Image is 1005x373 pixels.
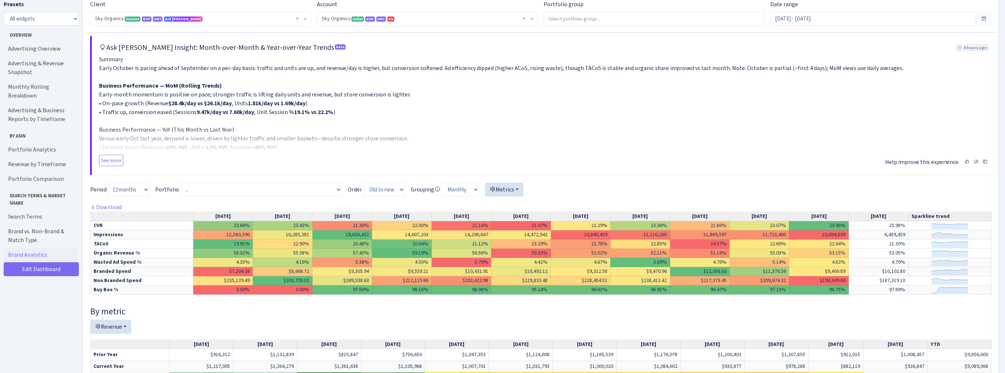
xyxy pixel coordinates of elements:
td: 21.30% [849,239,908,249]
th: [DATE] [361,340,425,349]
td: 22.85% [610,239,670,249]
td: $1,361,638 [297,361,361,372]
th: [DATE] [730,212,789,221]
strong: 1.81k/day vs 1.69k/day [248,99,306,107]
td: 21.86% [670,221,730,230]
label: Order [348,185,362,194]
sup: beta [335,44,346,50]
td: 23.96% [789,221,848,230]
td: 50.33% [491,249,551,258]
td: 14,296,647 [432,230,491,239]
td: 52.11% [610,249,670,258]
td: $9,312.58 [551,267,610,276]
strong: −12% YoY [203,143,227,151]
td: $10,431.91 [432,267,491,276]
th: [DATE] [297,340,361,349]
td: $9,305.94 [313,267,372,276]
span: By ASIN [4,129,77,139]
th: [DATE] [489,340,552,349]
td: Wasted Ad Spend % [91,258,193,267]
label: Grouping [411,185,440,194]
span: DSP [365,17,375,22]
td: 0.00% [253,285,312,295]
td: 96.91% [610,285,670,295]
th: [DATE] [169,340,233,349]
td: 24.57% [670,239,730,249]
div: Summary Early October is pacing ahead of September on a per‑day basis: traffic and units are up, ... [99,55,989,150]
th: [DATE] [313,212,372,221]
strong: Business Performance — MoM (Rolling Trends) [99,82,222,89]
a: Monthly Rolling Breakdown [4,80,77,103]
td: $1,176,078 [617,349,680,361]
th: [DATE] [744,340,808,349]
td: 22.90% [253,239,312,249]
td: 21.36% [313,221,372,230]
span: Sky Organics <span class="badge badge-success">Seller</span><span class="badge badge-primary">DSP... [322,15,529,22]
td: $1,007,701 [425,361,489,372]
td: $1,047,353 [425,349,489,361]
td: $1,031,793 [489,361,552,372]
td: $238,413.42 [610,276,670,285]
a: Download [90,203,122,211]
td: 19.91% [193,239,253,249]
span: Ask [PERSON_NAME] [164,17,202,22]
a: Revenue by Timeframe [4,157,77,172]
th: [DATE] [372,212,431,221]
span: Sky Organics <span class="badge badge-success">Current</span><span class="badge badge-primary">DS... [91,12,311,26]
td: $1,084,602 [617,361,680,372]
td: 14,472,942 [491,230,551,239]
td: $1,132,839 [233,349,297,361]
td: 22.00% [372,221,431,230]
td: $212,115.86 [372,276,431,285]
td: 4.50% [372,258,431,267]
td: 11,110,260 [610,230,670,239]
td: 96.61% [551,285,610,295]
td: 19,626,432 [313,230,372,239]
td: 25.98% [849,221,908,230]
td: 4.35% [193,258,253,267]
td: $1,307,855 [744,349,808,361]
th: [DATE] [432,212,491,221]
button: Metrics [485,183,523,197]
td: 55.03% [730,249,789,258]
td: 21.12% [432,239,491,249]
td: $882,119 [808,361,863,372]
td: 97.50% [313,285,372,295]
span: US [387,17,394,22]
td: $1,000,020 [553,361,617,372]
td: 12,580,390 [193,230,253,239]
td: 55.38% [253,249,312,258]
span: AMC [153,17,162,22]
td: $926,847 [863,361,927,372]
td: 4.70% [849,258,908,267]
td: $303,705.03 [253,276,312,285]
td: 98.75% [789,285,848,295]
td: 16,285,381 [253,230,312,239]
td: Prior Year [91,349,169,361]
td: $8,668.72 [253,267,312,276]
td: 20.04% [372,239,431,249]
td: 4.76% [670,258,730,267]
td: 22.60% [730,239,789,249]
td: 5.14% [730,258,789,267]
span: Overview [4,29,77,39]
td: $217,373.45 [670,276,730,285]
td: 4.82% [789,258,848,267]
strong: 19.1% vs 22.2% [294,108,333,116]
strong: 9.47k/day vs 7.60k/day [197,108,254,116]
td: $933,877 [680,361,744,372]
td: Organic Revenue % [91,249,193,258]
td: 11,869,597 [670,230,730,239]
td: 4.16% [253,258,312,267]
td: $10,102.80 [849,267,908,276]
span: Current [125,17,140,22]
a: Edit Dashboard [4,262,79,276]
th: [DATE] [849,212,908,221]
a: Advertising Overview [4,41,77,56]
td: $12,058.63 [670,267,730,276]
strong: −43% YoY [252,143,276,151]
td: 56.56% [432,249,491,258]
td: Impressions [91,230,193,239]
label: Period [90,185,107,194]
td: $815,847 [297,349,361,361]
